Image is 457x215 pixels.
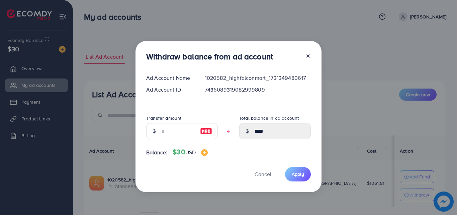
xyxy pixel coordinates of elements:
span: Apply [292,171,304,177]
button: Cancel [246,167,280,181]
h4: $30 [173,148,208,156]
img: image [200,127,212,135]
button: Apply [285,167,311,181]
h3: Withdraw balance from ad account [146,52,273,61]
span: USD [185,149,196,156]
div: Ad Account Name [141,74,199,82]
div: Ad Account ID [141,86,199,94]
span: Cancel [255,170,271,178]
label: Total balance in ad account [239,115,299,121]
span: Balance: [146,149,167,156]
div: 1020582_highfalconmart_1731349480617 [199,74,316,82]
img: image [201,149,208,156]
label: Transfer amount [146,115,181,121]
div: 7436089319082999809 [199,86,316,94]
